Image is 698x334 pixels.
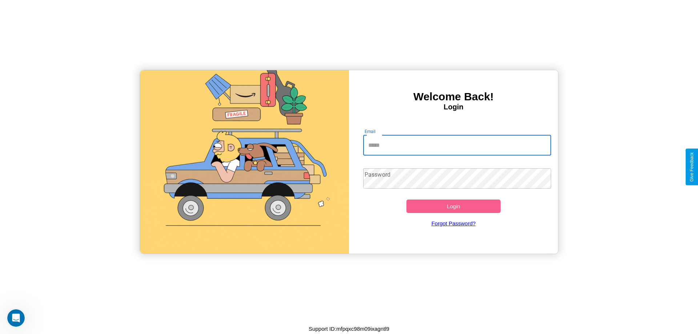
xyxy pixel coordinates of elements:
[349,103,558,111] h4: Login
[140,70,349,254] img: gif
[406,200,501,213] button: Login
[360,213,548,234] a: Forgot Password?
[7,309,25,327] iframe: Intercom live chat
[309,324,389,334] p: Support ID: mfpqxc98m09ixagntl9
[689,152,694,182] div: Give Feedback
[365,128,376,134] label: Email
[349,90,558,103] h3: Welcome Back!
